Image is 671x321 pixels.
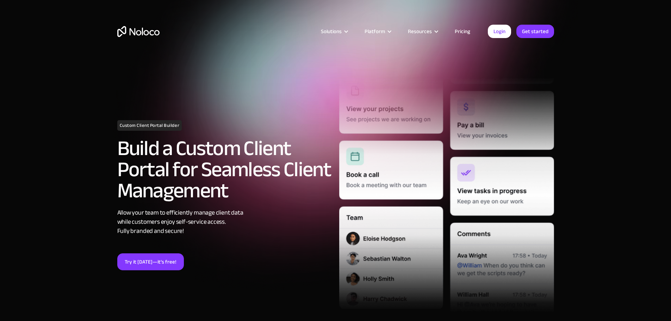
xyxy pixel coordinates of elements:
[117,138,332,201] h2: Build a Custom Client Portal for Seamless Client Management
[117,26,160,37] a: home
[117,253,184,270] a: Try it [DATE]—it’s free!
[488,25,511,38] a: Login
[356,27,399,36] div: Platform
[516,25,554,38] a: Get started
[117,120,182,131] h1: Custom Client Portal Builder
[399,27,446,36] div: Resources
[321,27,342,36] div: Solutions
[446,27,479,36] a: Pricing
[365,27,385,36] div: Platform
[117,208,332,236] div: Allow your team to efficiently manage client data while customers enjoy self-service access. Full...
[408,27,432,36] div: Resources
[312,27,356,36] div: Solutions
